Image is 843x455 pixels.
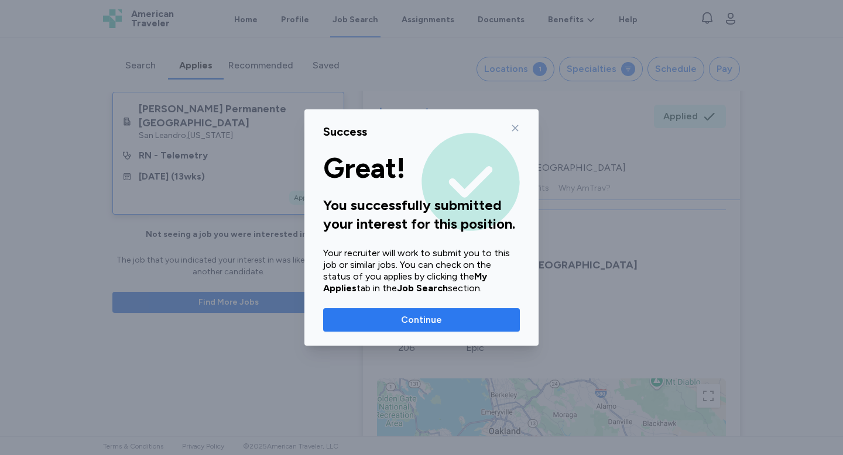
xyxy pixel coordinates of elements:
[323,196,520,233] div: You successfully submitted your interest for this position.
[323,154,520,182] div: Great!
[323,247,520,294] div: Your recruiter will work to submit you to this job or similar jobs. You can check on the status o...
[397,282,448,294] strong: Job Search
[401,313,442,327] span: Continue
[323,308,520,332] button: Continue
[323,123,367,140] div: Success
[323,271,487,294] strong: My Applies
